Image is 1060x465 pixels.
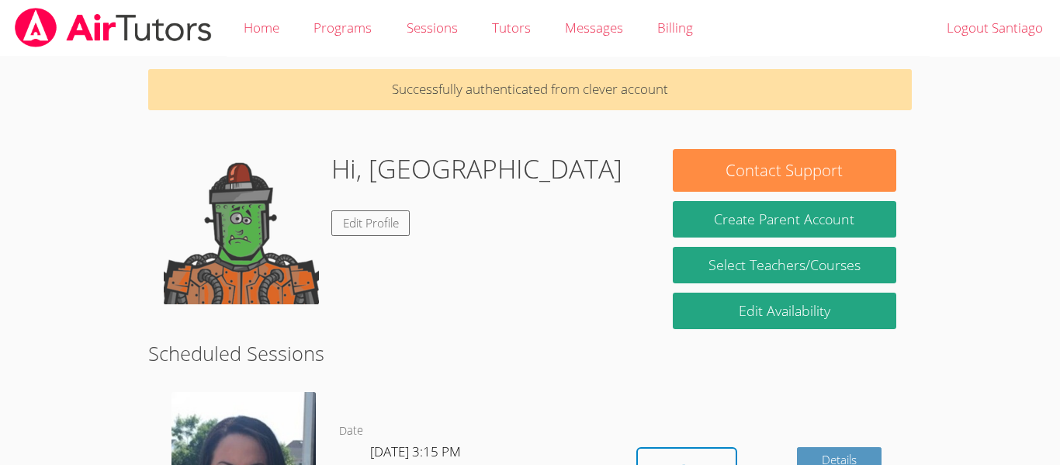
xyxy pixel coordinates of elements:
button: Contact Support [673,149,896,192]
a: Edit Availability [673,293,896,329]
p: Successfully authenticated from clever account [148,69,912,110]
dt: Date [339,422,363,441]
span: Messages [565,19,623,36]
a: Edit Profile [331,210,410,236]
h1: Hi, [GEOGRAPHIC_DATA] [331,149,622,189]
img: default.png [164,149,319,304]
h2: Scheduled Sessions [148,338,912,368]
button: Create Parent Account [673,201,896,238]
span: [DATE] 3:15 PM [370,442,461,460]
a: Select Teachers/Courses [673,247,896,283]
img: airtutors_banner-c4298cdbf04f3fff15de1276eac7730deb9818008684d7c2e4769d2f7ddbe033.png [13,8,213,47]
